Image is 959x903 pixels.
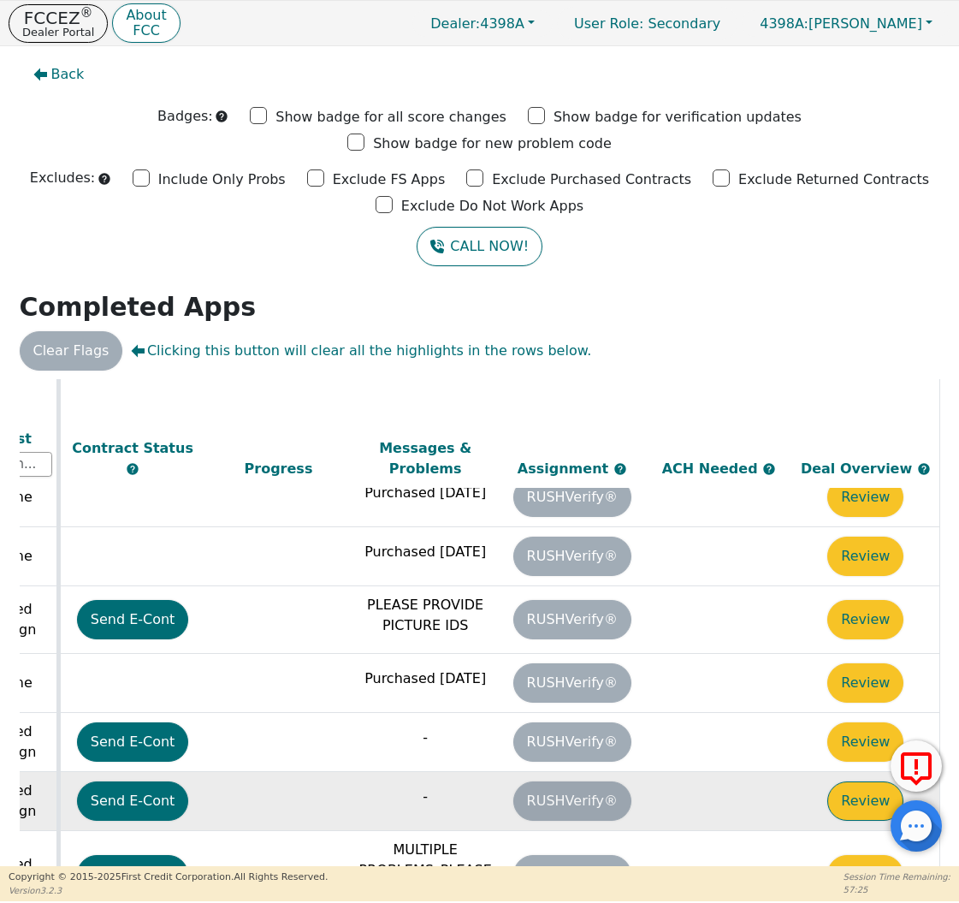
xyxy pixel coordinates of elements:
[356,437,494,478] div: Messages & Problems
[9,4,108,43] button: FCCEZ®Dealer Portal
[157,106,213,127] p: Badges:
[275,107,506,128] p: Show badge for all score changes
[891,740,942,792] button: Report Error to FCC
[77,855,189,894] button: Send E-Cont
[760,15,808,32] span: 4398A:
[51,64,85,85] span: Back
[412,10,553,37] button: Dealer:4398A
[827,663,903,703] button: Review
[333,169,446,190] p: Exclude FS Apps
[417,227,542,266] button: CALL NOW!
[158,169,286,190] p: Include Only Probs
[844,883,950,896] p: 57:25
[30,168,95,188] p: Excludes:
[234,871,328,882] span: All Rights Reserved.
[738,169,929,190] p: Exclude Returned Contracts
[356,483,494,503] p: Purchased [DATE]
[401,196,583,217] p: Exclude Do Not Work Apps
[126,9,166,22] p: About
[126,24,166,38] p: FCC
[112,3,180,44] button: AboutFCC
[77,781,189,821] button: Send E-Cont
[80,5,93,21] sup: ®
[22,9,94,27] p: FCCEZ
[9,870,328,885] p: Copyright © 2015- 2025 First Credit Corporation.
[662,460,763,476] span: ACH Needed
[518,460,613,476] span: Assignment
[77,600,189,639] button: Send E-Cont
[760,15,922,32] span: [PERSON_NAME]
[827,855,903,894] button: Review
[22,27,94,38] p: Dealer Portal
[827,722,903,762] button: Review
[373,134,612,154] p: Show badge for new problem code
[356,595,494,636] p: PLEASE PROVIDE PICTURE IDS
[20,292,257,322] strong: Completed Apps
[492,169,691,190] p: Exclude Purchased Contracts
[20,55,98,94] button: Back
[356,668,494,689] p: Purchased [DATE]
[356,728,494,748] p: -
[844,870,950,883] p: Session Time Remaining:
[557,7,737,40] a: User Role: Secondary
[430,15,480,32] span: Dealer:
[827,600,903,639] button: Review
[557,7,737,40] p: Secondary
[9,884,328,897] p: Version 3.2.3
[742,10,950,37] button: 4398A:[PERSON_NAME]
[356,787,494,807] p: -
[210,458,348,478] div: Progress
[430,15,524,32] span: 4398A
[801,460,931,476] span: Deal Overview
[827,478,903,517] button: Review
[356,840,494,901] p: MULTIPLE PROBLEMS–PLEASE CALL
[77,722,189,762] button: Send E-Cont
[827,537,903,576] button: Review
[574,15,643,32] span: User Role :
[356,542,494,562] p: Purchased [DATE]
[131,341,591,361] span: Clicking this button will clear all the highlights in the rows below.
[553,107,802,128] p: Show badge for verification updates
[72,439,193,455] span: Contract Status
[827,781,903,821] button: Review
